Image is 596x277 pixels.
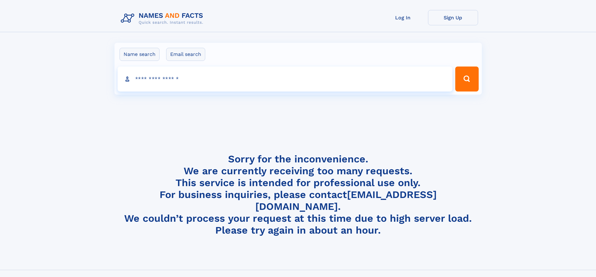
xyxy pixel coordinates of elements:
[455,67,478,92] button: Search Button
[118,153,478,236] h4: Sorry for the inconvenience. We are currently receiving too many requests. This service is intend...
[428,10,478,25] a: Sign Up
[120,48,160,61] label: Name search
[255,189,437,212] a: [EMAIL_ADDRESS][DOMAIN_NAME]
[118,10,208,27] img: Logo Names and Facts
[378,10,428,25] a: Log In
[166,48,205,61] label: Email search
[118,67,453,92] input: search input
